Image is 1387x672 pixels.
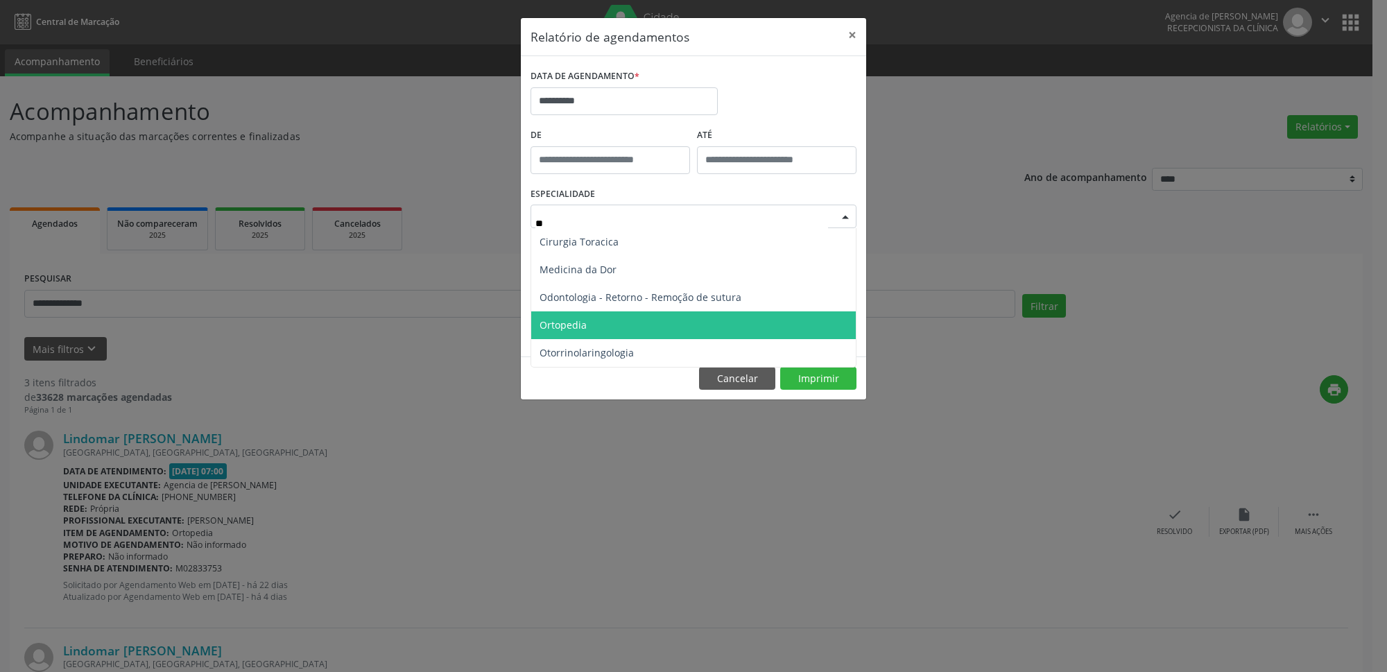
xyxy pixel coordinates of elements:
span: Odontologia - Retorno - Remoção de sutura [540,291,741,304]
button: Close [838,18,866,52]
label: DATA DE AGENDAMENTO [531,66,639,87]
span: Ortopedia [540,318,587,331]
span: Cirurgia Toracica [540,235,619,248]
label: ESPECIALIDADE [531,184,595,205]
label: De [531,125,690,146]
h5: Relatório de agendamentos [531,28,689,46]
label: ATÉ [697,125,856,146]
button: Imprimir [780,367,856,390]
button: Cancelar [699,367,775,390]
span: Medicina da Dor [540,263,617,276]
span: Otorrinolaringologia [540,346,634,359]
